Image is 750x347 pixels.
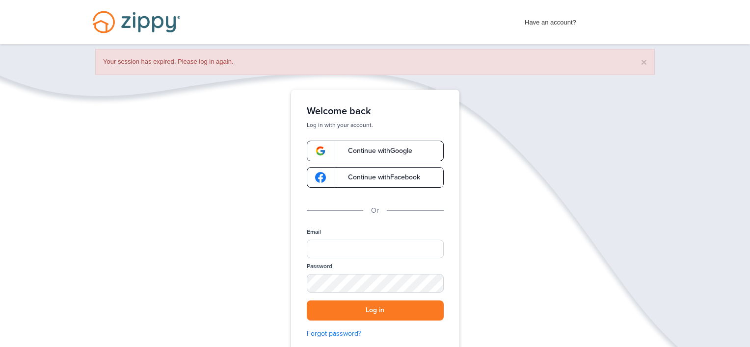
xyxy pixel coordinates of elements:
[307,274,444,293] input: Password
[307,262,332,271] label: Password
[371,205,379,216] p: Or
[307,121,444,129] p: Log in with your account.
[307,105,444,117] h1: Welcome back
[307,328,444,339] a: Forgot password?
[95,49,655,75] div: Your session has expired. Please log in again.
[307,240,444,258] input: Email
[307,167,444,188] a: google-logoContinue withFacebook
[307,300,444,321] button: Log in
[315,146,326,156] img: google-logo
[525,12,576,28] span: Have an account?
[338,174,420,181] span: Continue with Facebook
[641,57,647,67] button: ×
[307,228,321,236] label: Email
[315,172,326,183] img: google-logo
[338,148,412,154] span: Continue with Google
[307,141,444,161] a: google-logoContinue withGoogle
